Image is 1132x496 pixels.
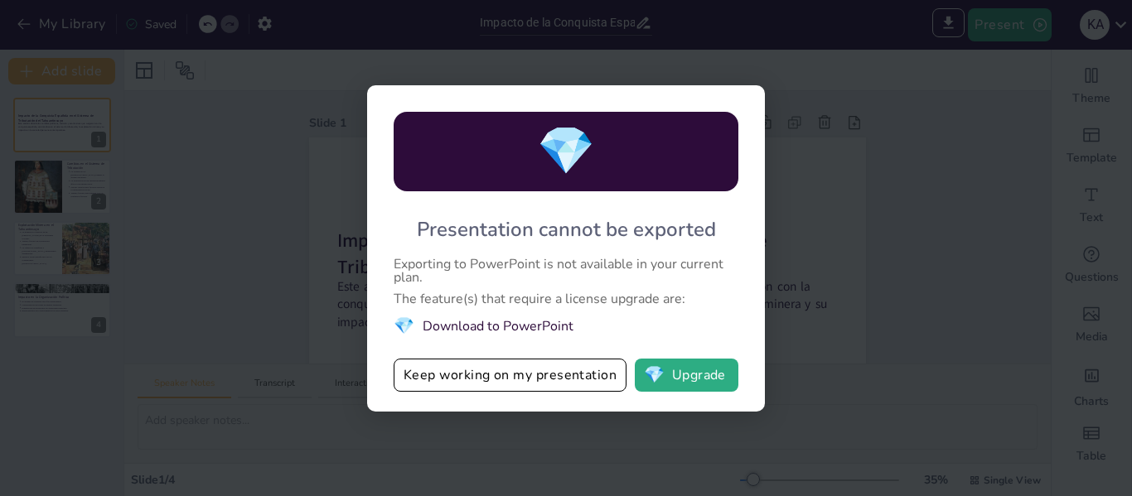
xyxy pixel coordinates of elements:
[394,292,738,306] div: The feature(s) that require a license upgrade are:
[635,359,738,392] button: diamondUpgrade
[417,214,716,244] div: Presentation cannot be exported
[644,367,665,383] span: diamond
[394,314,414,339] span: diamond
[394,258,738,284] div: Exporting to PowerPoint is not available in your current plan.
[394,314,738,339] li: Download to PowerPoint
[394,359,626,392] button: Keep working on my presentation
[537,117,595,186] span: diamond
